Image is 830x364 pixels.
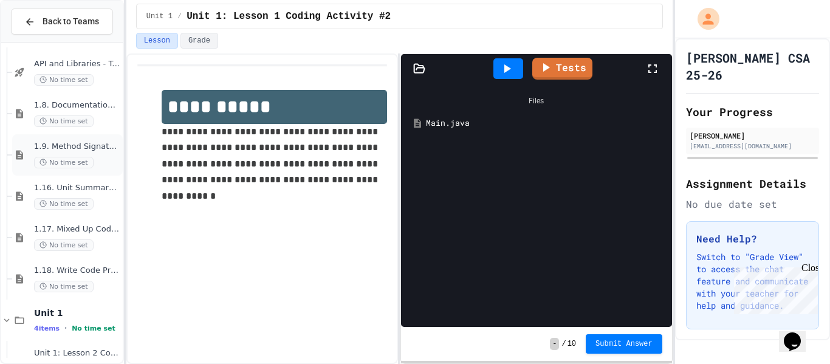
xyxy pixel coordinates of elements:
[34,59,120,69] span: API and Libraries - Topic 1.7
[686,175,819,192] h2: Assignment Details
[187,9,391,24] span: Unit 1: Lesson 1 Coding Activity #2
[696,251,809,312] p: Switch to "Grade View" to access the chat feature and communicate with your teacher for help and ...
[34,325,60,332] span: 4 items
[34,198,94,210] span: No time set
[686,49,819,83] h1: [PERSON_NAME] CSA 25-26
[180,33,218,49] button: Grade
[686,103,819,120] h2: Your Progress
[586,334,662,354] button: Submit Answer
[34,183,120,193] span: 1.16. Unit Summary 1a (1.1-1.6)
[779,315,818,352] iframe: chat widget
[696,232,809,246] h3: Need Help?
[561,339,566,349] span: /
[34,307,120,318] span: Unit 1
[34,239,94,251] span: No time set
[146,12,173,21] span: Unit 1
[729,263,818,314] iframe: chat widget
[426,117,665,129] div: Main.java
[34,142,120,152] span: 1.9. Method Signatures
[690,130,815,141] div: [PERSON_NAME]
[532,58,592,80] a: Tests
[595,339,653,349] span: Submit Answer
[568,339,576,349] span: 10
[34,74,94,86] span: No time set
[690,142,815,151] div: [EMAIL_ADDRESS][DOMAIN_NAME]
[34,115,94,127] span: No time set
[5,5,84,77] div: Chat with us now!Close
[34,266,120,276] span: 1.18. Write Code Practice 1.1-1.6
[550,338,559,350] span: -
[34,157,94,168] span: No time set
[72,325,115,332] span: No time set
[34,100,120,111] span: 1.8. Documentation with Comments and Preconditions
[64,323,67,333] span: •
[34,281,94,292] span: No time set
[685,5,722,33] div: My Account
[43,15,99,28] span: Back to Teams
[34,224,120,235] span: 1.17. Mixed Up Code Practice 1.1-1.6
[407,89,666,112] div: Files
[34,348,120,359] span: Unit 1: Lesson 2 Coding Activity 2
[177,12,182,21] span: /
[686,197,819,211] div: No due date set
[136,33,178,49] button: Lesson
[11,9,113,35] button: Back to Teams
